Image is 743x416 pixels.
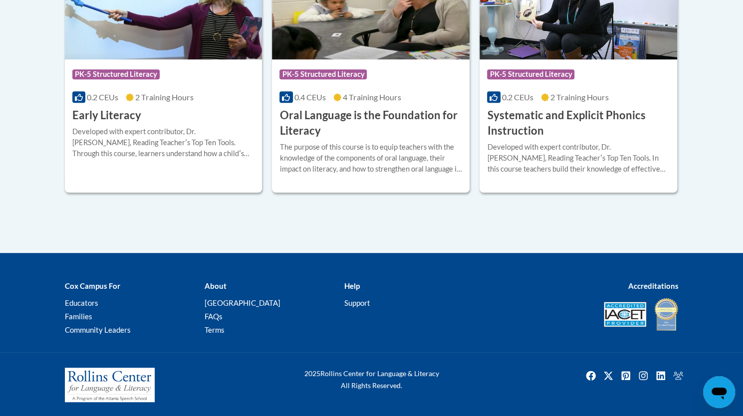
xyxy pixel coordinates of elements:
div: Developed with expert contributor, Dr. [PERSON_NAME], Reading Teacherʹs Top Ten Tools. In this co... [487,142,670,175]
span: 2 Training Hours [550,92,609,102]
a: Twitter [600,368,616,384]
img: LinkedIn icon [653,368,669,384]
span: 0.4 CEUs [294,92,326,102]
a: Terms [204,325,224,334]
a: Facebook [583,368,599,384]
b: Help [344,281,359,290]
div: The purpose of this course is to equip teachers with the knowledge of the components of oral lang... [279,142,462,175]
a: Support [344,298,370,307]
img: Accredited IACET® Provider [604,302,646,327]
span: 0.2 CEUs [502,92,533,102]
a: FAQs [204,312,222,321]
span: PK-5 Structured Literacy [487,69,574,79]
a: [GEOGRAPHIC_DATA] [204,298,280,307]
a: Instagram [635,368,651,384]
span: 2025 [304,369,320,378]
iframe: Button to launch messaging window [703,376,735,408]
span: 2 Training Hours [135,92,194,102]
span: 0.2 CEUs [87,92,118,102]
b: About [204,281,226,290]
a: Educators [65,298,98,307]
h3: Oral Language is the Foundation for Literacy [279,108,462,139]
a: Pinterest [618,368,634,384]
img: Facebook icon [583,368,599,384]
span: 4 Training Hours [343,92,401,102]
h3: Early Literacy [72,108,141,123]
img: Pinterest icon [618,368,634,384]
b: Accreditations [628,281,679,290]
img: Facebook group icon [670,368,686,384]
div: Rollins Center for Language & Literacy All Rights Reserved. [267,368,477,392]
img: IDA® Accredited [654,297,679,332]
a: Linkedin [653,368,669,384]
a: Community Leaders [65,325,131,334]
img: Rollins Center for Language & Literacy - A Program of the Atlanta Speech School [65,368,155,403]
a: Facebook Group [670,368,686,384]
div: Developed with expert contributor, Dr. [PERSON_NAME], Reading Teacherʹs Top Ten Tools. Through th... [72,126,255,159]
b: Cox Campus For [65,281,120,290]
img: Instagram icon [635,368,651,384]
span: PK-5 Structured Literacy [279,69,367,79]
img: Twitter icon [600,368,616,384]
h3: Systematic and Explicit Phonics Instruction [487,108,670,139]
span: PK-5 Structured Literacy [72,69,160,79]
a: Families [65,312,92,321]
